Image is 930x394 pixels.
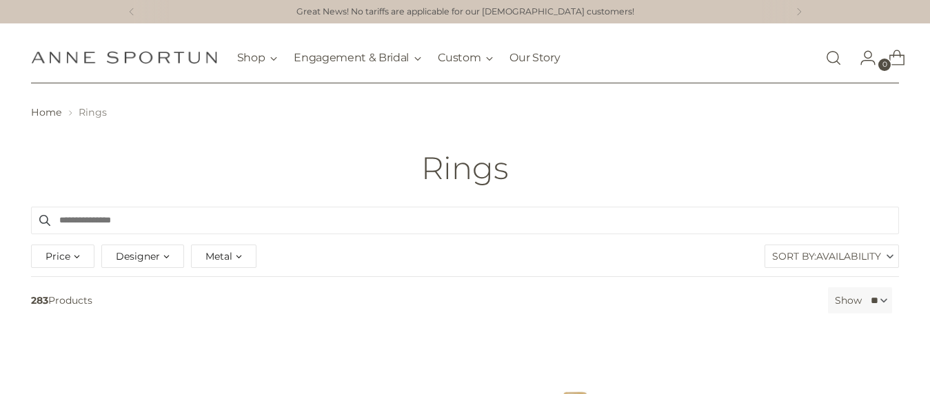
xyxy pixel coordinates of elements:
span: 0 [878,59,891,71]
span: Availability [816,245,881,267]
span: Products [26,287,823,313]
b: 283 [31,294,48,307]
button: Engagement & Bridal [294,43,421,73]
span: Metal [205,249,232,264]
a: Go to the account page [849,44,876,72]
label: Show [835,293,862,308]
span: Designer [116,249,160,264]
h1: Rings [421,151,509,185]
a: Great News! No tariffs are applicable for our [DEMOGRAPHIC_DATA] customers! [296,6,634,19]
a: Home [31,106,62,118]
label: Sort By:Availability [765,245,898,267]
nav: breadcrumbs [31,105,900,120]
span: Price [46,249,70,264]
a: Open cart modal [878,44,905,72]
input: Search products [31,207,900,234]
button: Custom [438,43,493,73]
button: Shop [237,43,278,73]
a: Anne Sportun Fine Jewellery [31,51,217,64]
a: Open search modal [820,44,847,72]
span: Rings [79,106,107,118]
a: Our Story [509,43,560,73]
